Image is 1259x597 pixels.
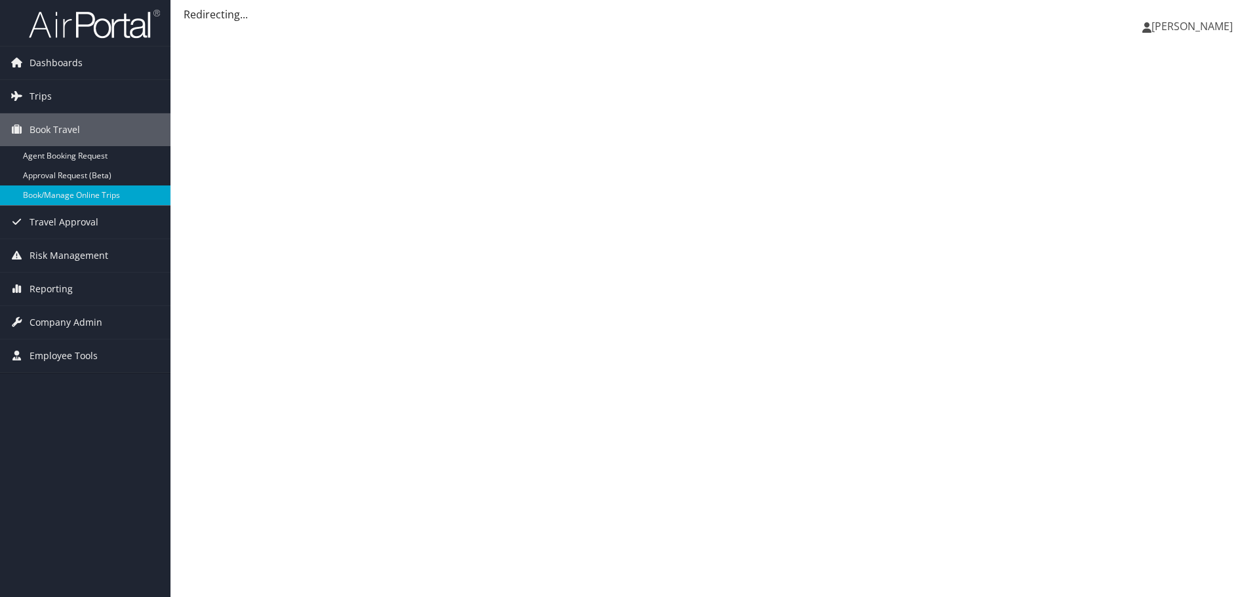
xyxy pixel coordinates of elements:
[1142,7,1246,46] a: [PERSON_NAME]
[30,113,80,146] span: Book Travel
[30,206,98,239] span: Travel Approval
[30,273,73,305] span: Reporting
[30,339,98,372] span: Employee Tools
[184,7,1246,22] div: Redirecting...
[30,239,108,272] span: Risk Management
[1151,19,1233,33] span: [PERSON_NAME]
[29,9,160,39] img: airportal-logo.png
[30,306,102,339] span: Company Admin
[30,80,52,113] span: Trips
[30,47,83,79] span: Dashboards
